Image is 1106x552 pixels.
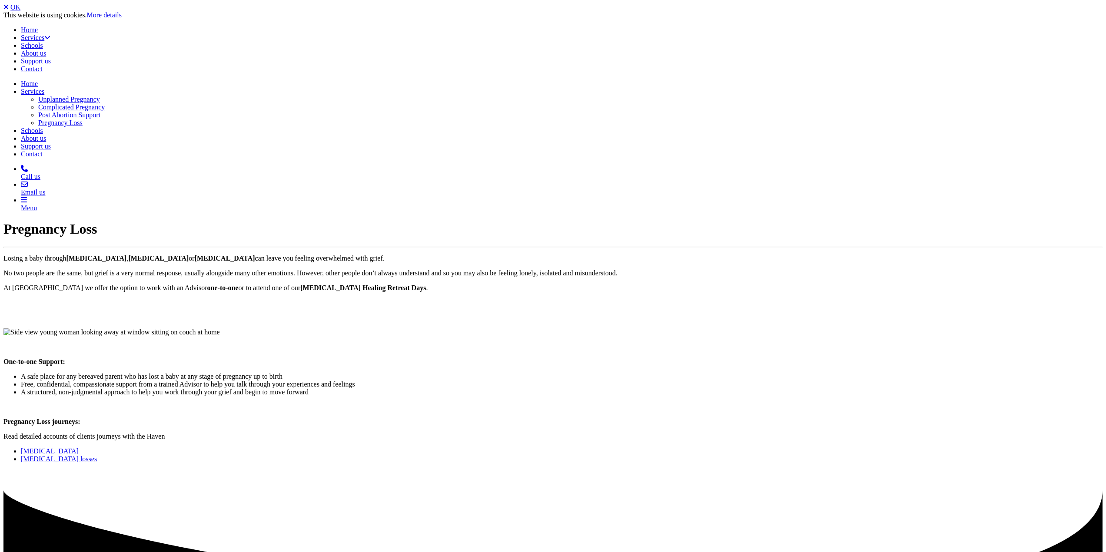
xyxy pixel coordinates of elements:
a: Support us [21,142,51,150]
a: Services [21,88,44,95]
li: A structured, non-judgmental approach to help you work through your grief and begin to move forward [21,388,1103,396]
strong: [MEDICAL_DATA] [128,255,189,262]
a: Schools [21,42,43,49]
a: Pregnancy Loss [38,119,83,126]
p: No two people are the same, but grief is a very normal response, usually alongside many other emo... [3,269,1103,277]
p: Read detailed accounts of clients journeys with the Haven [3,433,1103,440]
a: Call us [21,165,1103,181]
a: Contact [21,150,43,158]
a: Complicated Pregnancy [38,103,105,111]
a: OK [10,3,20,11]
p: At [GEOGRAPHIC_DATA] we offer the option to work with an Advisor or to attend one of our . [3,284,1103,292]
a: Contact [21,65,43,73]
a: Menu [21,196,1103,212]
strong: one-to-one [207,284,239,291]
a: Email us [21,181,1103,196]
strong: [MEDICAL_DATA] Healing Retreat Days [300,284,426,291]
li: Free, confidential, compassionate support from a trained Advisor to help you talk through your ex... [21,380,1103,388]
a: Support us [21,57,51,65]
strong: Pregnancy Loss journeys: [3,418,80,425]
a: Post Abortion Support [38,111,100,119]
a: About us [21,50,46,57]
a: Home [21,80,38,87]
h1: Pregnancy Loss [3,221,1103,237]
a: [MEDICAL_DATA] losses [21,455,97,463]
img: Side view young woman looking away at window sitting on couch at home [3,328,220,336]
a: Unplanned Pregnancy [38,96,100,103]
div: Call us [21,173,1103,181]
a: Home [21,26,38,33]
a: Schools [21,127,43,134]
strong: [MEDICAL_DATA] [195,255,255,262]
a: More details [87,11,122,19]
a: About us [21,135,46,142]
a: Services [21,34,50,41]
p: Losing a baby through , or can leave you feeling overwhelmed with grief. [3,255,1103,262]
strong: One-to-one Support: [3,358,65,365]
div: This website is using cookies. [3,11,1103,19]
strong: [MEDICAL_DATA] [66,255,126,262]
li: A safe place for any bereaved parent who has lost a baby at any stage of pregnancy up to birth [21,373,1103,380]
div: Menu [21,204,1103,212]
a: [MEDICAL_DATA] [21,447,79,455]
div: Email us [21,188,1103,196]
